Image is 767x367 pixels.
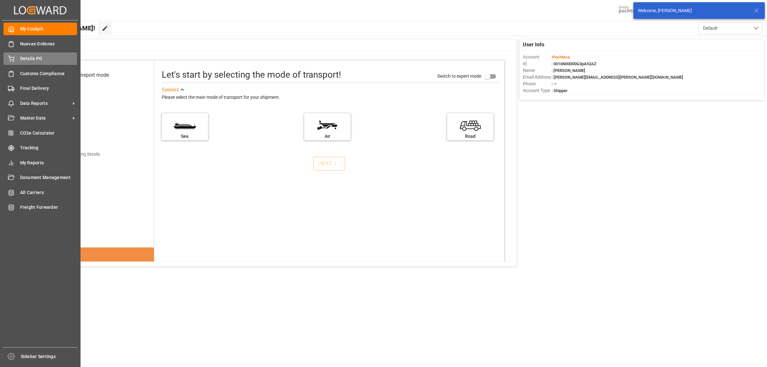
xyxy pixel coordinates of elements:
[4,201,77,214] a: Freight Forwarder
[20,100,71,107] span: Data Reports
[20,41,77,47] span: Nuevas Ordenes
[20,26,77,32] span: My Cockpit
[20,204,77,211] span: Freight Forwarder
[20,144,77,151] span: Tracking
[21,353,78,360] span: Sidebar Settings
[20,160,77,166] span: My Reports
[552,75,683,80] span: : [PERSON_NAME][EMAIL_ADDRESS][PERSON_NAME][DOMAIN_NAME]
[4,156,77,169] a: My Reports
[523,81,552,87] span: Phone
[4,186,77,199] a: All Carriers
[20,85,77,92] span: Final Delivery
[4,37,77,50] a: Nuevas Ordenes
[523,60,552,67] span: Id
[4,171,77,184] a: Document Management
[523,54,552,60] span: Account
[638,7,748,14] div: Welcome, [PERSON_NAME]
[20,174,77,181] span: Document Management
[553,55,570,59] span: Pochteca
[523,67,552,74] span: Name
[552,82,557,86] span: : —
[552,68,585,73] span: : [PERSON_NAME]
[313,157,345,171] button: NEXT
[523,74,552,81] span: Email Address
[162,94,500,101] div: Please select the main mode of transport for your shipment.
[523,41,544,49] span: User Info
[20,55,77,62] span: Details PO
[616,5,648,16] img: pochtecaImg.jpg_1689854062.jpg
[165,133,205,140] div: Sea
[703,25,717,32] span: Default
[552,61,596,66] span: : 0016N00000G3pAIQAZ
[552,55,570,59] span: :
[4,82,77,95] a: Final Delivery
[307,133,347,140] div: Air
[162,86,179,94] div: See less
[20,130,77,137] span: CO2e Calculator
[523,87,552,94] span: Account Type
[4,52,77,65] a: Details PO
[20,115,71,121] span: Master Data
[60,151,100,158] div: Add shipping details
[4,67,77,80] a: Customs Compliance
[450,133,490,140] div: Road
[20,70,77,77] span: Customs Compliance
[20,189,77,196] span: All Carriers
[698,22,762,34] button: open menu
[552,88,568,93] span: : Shipper
[162,68,341,82] div: Let's start by selecting the mode of transport!
[4,23,77,35] a: My Cockpit
[319,160,339,168] div: NEXT
[4,142,77,154] a: Tracking
[4,127,77,139] a: CO2e Calculator
[59,71,109,79] div: Select transport mode
[437,74,481,79] span: Switch to expert mode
